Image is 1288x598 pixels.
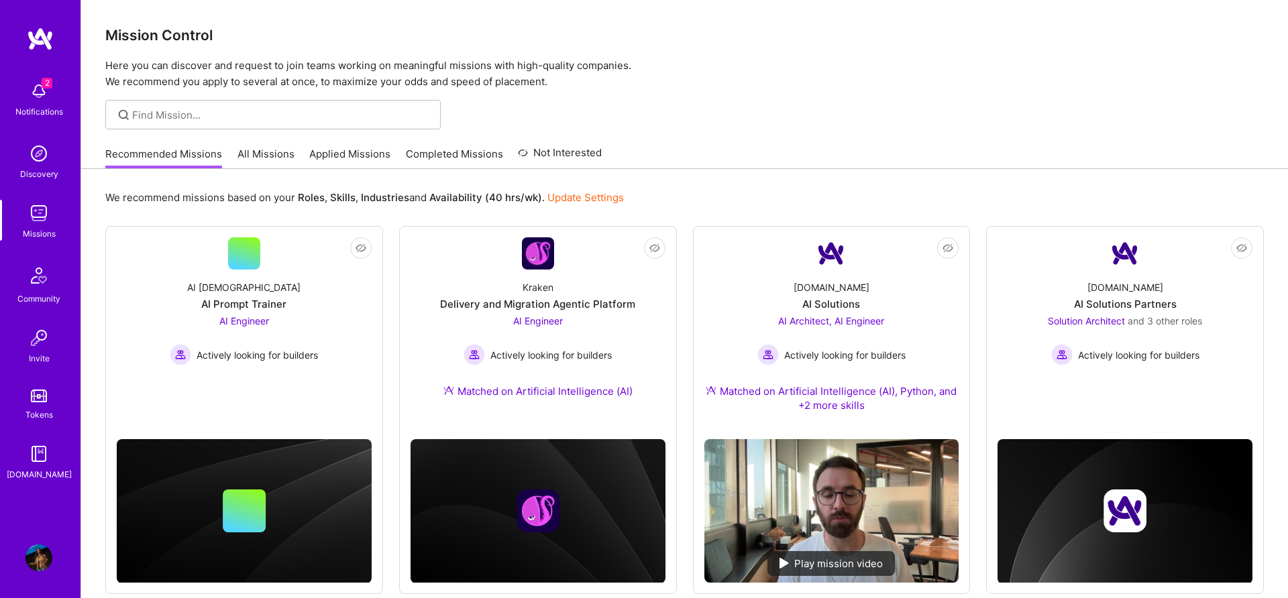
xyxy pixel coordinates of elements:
[998,439,1252,583] img: cover
[105,27,1264,44] h3: Mission Control
[704,439,959,583] img: No Mission
[117,237,372,404] a: AI [DEMOGRAPHIC_DATA]AI Prompt TrainerAI Engineer Actively looking for buildersActively looking f...
[778,315,884,326] span: AI Architect, AI Engineer
[25,408,53,422] div: Tokens
[757,344,779,365] img: Actively looking for builders
[406,147,503,169] a: Completed Missions
[794,280,869,294] div: [DOMAIN_NAME]
[237,147,294,169] a: All Missions
[201,297,286,311] div: AI Prompt Trainer
[23,227,56,241] div: Missions
[356,243,366,253] i: icon EyeClosed
[464,344,485,365] img: Actively looking for builders
[943,243,953,253] i: icon EyeClosed
[706,385,716,396] img: Ateam Purple Icon
[29,351,50,365] div: Invite
[1074,297,1177,311] div: AI Solutions Partners
[15,105,63,119] div: Notifications
[27,27,54,51] img: logo
[523,280,553,294] div: Kraken
[802,297,860,311] div: AI Solutions
[42,78,52,88] span: 2
[704,237,959,428] a: Company Logo[DOMAIN_NAME]AI SolutionsAI Architect, AI Engineer Actively looking for buildersActiv...
[309,147,390,169] a: Applied Missions
[1078,348,1199,362] span: Actively looking for builders
[25,544,52,571] img: User Avatar
[1128,315,1202,326] span: and 3 other roles
[170,344,191,365] img: Actively looking for builders
[517,489,559,532] img: Company logo
[1236,243,1247,253] i: icon EyeClosed
[547,191,624,204] a: Update Settings
[704,384,959,412] div: Matched on Artificial Intelligence (AI), Python, and +2 more skills
[187,280,301,294] div: AI [DEMOGRAPHIC_DATA]
[443,384,633,398] div: Matched on Artificial Intelligence (AI)
[518,145,602,169] a: Not Interested
[780,558,789,569] img: play
[440,297,635,311] div: Delivery and Migration Agentic Platform
[1048,315,1125,326] span: Solution Architect
[22,544,56,571] a: User Avatar
[330,191,356,204] b: Skills
[411,237,665,414] a: Company LogoKrakenDelivery and Migration Agentic PlatformAI Engineer Actively looking for builder...
[1104,489,1146,532] img: Company logo
[25,324,52,351] img: Invite
[197,348,318,362] span: Actively looking for builders
[219,315,269,326] span: AI Engineer
[649,243,660,253] i: icon EyeClosed
[7,467,72,481] div: [DOMAIN_NAME]
[298,191,325,204] b: Roles
[105,190,624,204] p: We recommend missions based on your , , and .
[411,439,665,583] img: cover
[815,237,847,270] img: Company Logo
[132,108,431,122] input: Find Mission...
[998,237,1252,404] a: Company Logo[DOMAIN_NAME]AI Solutions PartnersSolution Architect and 3 other rolesActively lookin...
[513,315,563,326] span: AI Engineer
[117,439,372,583] img: cover
[31,390,47,402] img: tokens
[105,58,1264,90] p: Here you can discover and request to join teams working on meaningful missions with high-quality ...
[25,200,52,227] img: teamwork
[361,191,409,204] b: Industries
[522,237,554,270] img: Company Logo
[20,167,58,181] div: Discovery
[443,385,454,396] img: Ateam Purple Icon
[116,107,131,123] i: icon SearchGrey
[490,348,612,362] span: Actively looking for builders
[1087,280,1163,294] div: [DOMAIN_NAME]
[25,140,52,167] img: discovery
[25,78,52,105] img: bell
[1109,237,1141,270] img: Company Logo
[105,147,222,169] a: Recommended Missions
[429,191,542,204] b: Availability (40 hrs/wk)
[17,292,60,306] div: Community
[784,348,906,362] span: Actively looking for builders
[1051,344,1073,365] img: Actively looking for builders
[23,259,55,292] img: Community
[25,440,52,467] img: guide book
[767,551,895,576] div: Play mission video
